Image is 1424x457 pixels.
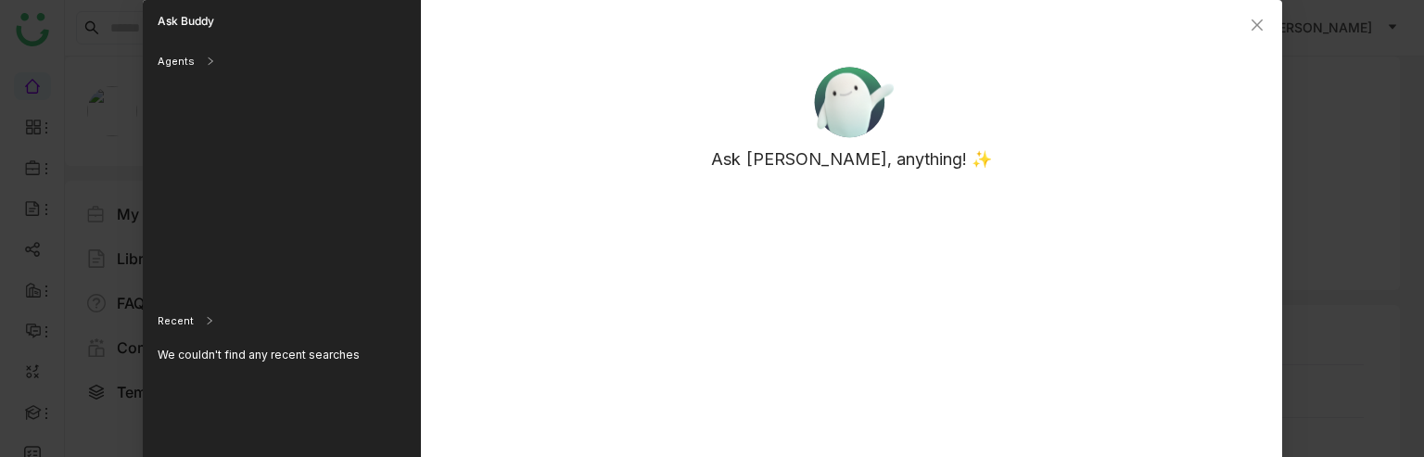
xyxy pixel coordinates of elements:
[143,302,421,339] div: Recent
[143,43,421,80] div: Agents
[143,339,421,372] div: We couldn't find any recent searches
[158,54,195,70] div: Agents
[804,57,898,146] img: ask-buddy.svg
[158,313,194,329] div: Recent
[710,146,991,171] p: Ask [PERSON_NAME], anything! ✨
